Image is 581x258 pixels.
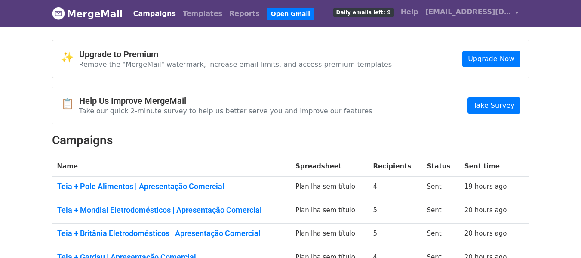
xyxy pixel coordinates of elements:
[368,156,422,177] th: Recipients
[290,156,368,177] th: Spreadsheet
[79,106,372,115] p: Take our quick 2-minute survey to help us better serve you and improve our features
[290,177,368,200] td: Planilha sem título
[79,60,392,69] p: Remove the "MergeMail" watermark, increase email limits, and access premium templates
[464,206,507,214] a: 20 hours ago
[226,5,263,22] a: Reports
[421,224,459,247] td: Sent
[79,49,392,59] h4: Upgrade to Premium
[52,5,123,23] a: MergeMail
[57,229,285,238] a: Teia + Britânia Eletrodomésticos | Apresentação Comercial
[421,200,459,224] td: Sent
[290,224,368,247] td: Planilha sem título
[267,8,314,20] a: Open Gmail
[61,98,79,110] span: 📋
[425,7,511,17] span: [EMAIL_ADDRESS][DOMAIN_NAME]
[61,51,79,64] span: ✨
[464,230,507,237] a: 20 hours ago
[368,200,422,224] td: 5
[421,177,459,200] td: Sent
[52,156,290,177] th: Name
[462,51,520,67] a: Upgrade Now
[368,177,422,200] td: 4
[130,5,179,22] a: Campaigns
[57,182,285,191] a: Teia + Pole Alimentos | Apresentação Comercial
[368,224,422,247] td: 5
[421,156,459,177] th: Status
[333,8,394,17] span: Daily emails left: 9
[330,3,397,21] a: Daily emails left: 9
[290,200,368,224] td: Planilha sem título
[52,133,529,148] h2: Campaigns
[57,205,285,215] a: Teia + Mondial Eletrodomésticos | Apresentação Comercial
[422,3,523,24] a: [EMAIL_ADDRESS][DOMAIN_NAME]
[459,156,518,177] th: Sent time
[467,97,520,114] a: Take Survey
[464,183,507,190] a: 19 hours ago
[397,3,422,21] a: Help
[52,7,65,20] img: MergeMail logo
[179,5,226,22] a: Templates
[79,96,372,106] h4: Help Us Improve MergeMail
